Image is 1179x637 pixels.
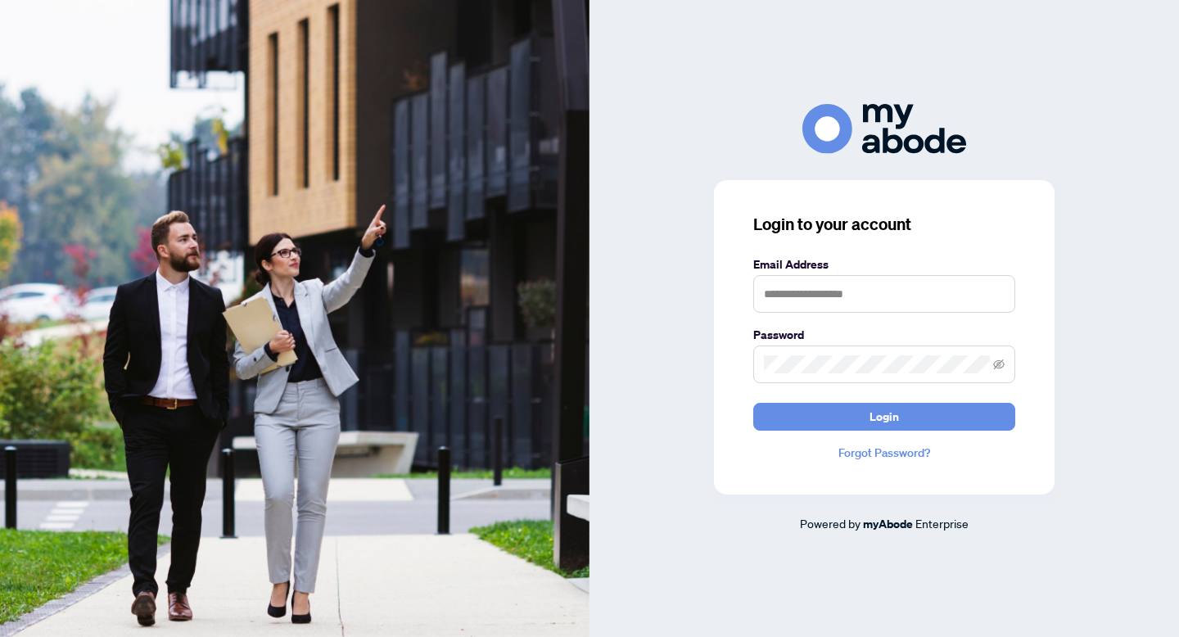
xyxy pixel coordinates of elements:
[915,516,969,531] span: Enterprise
[753,213,1015,236] h3: Login to your account
[993,359,1005,370] span: eye-invisible
[753,444,1015,462] a: Forgot Password?
[870,404,899,430] span: Login
[802,104,966,154] img: ma-logo
[753,403,1015,431] button: Login
[800,516,861,531] span: Powered by
[753,255,1015,273] label: Email Address
[863,515,913,533] a: myAbode
[753,326,1015,344] label: Password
